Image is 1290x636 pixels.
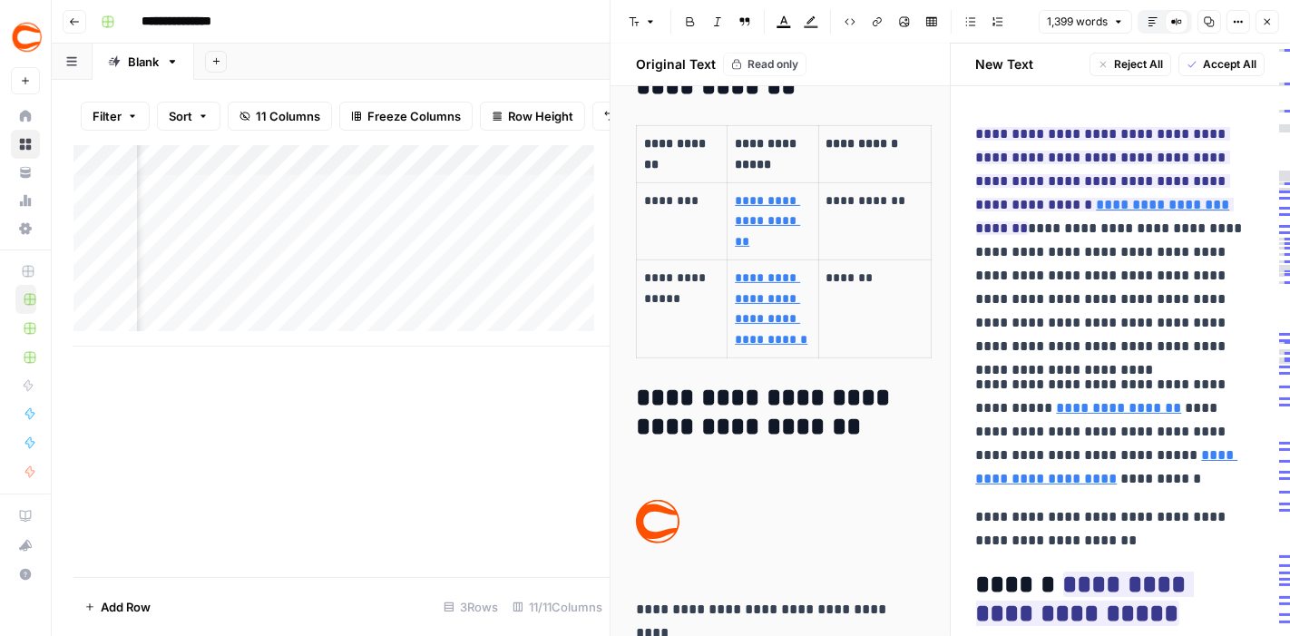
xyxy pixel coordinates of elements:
[1114,56,1163,73] span: Reject All
[11,158,40,187] a: Your Data
[93,107,122,125] span: Filter
[101,598,151,616] span: Add Row
[505,592,610,621] div: 11/11 Columns
[11,531,40,560] button: What's new?
[169,107,192,125] span: Sort
[12,532,39,559] div: What's new?
[11,560,40,589] button: Help + Support
[157,102,220,131] button: Sort
[748,56,798,73] span: Read only
[73,592,161,621] button: Add Row
[256,107,320,125] span: 11 Columns
[228,102,332,131] button: 11 Columns
[1090,53,1171,76] button: Reject All
[93,44,194,80] a: Blank
[11,15,40,60] button: Workspace: Covers
[625,55,716,73] h2: Original Text
[1178,53,1265,76] button: Accept All
[1047,14,1108,30] span: 1,399 words
[11,502,40,531] a: AirOps Academy
[508,107,573,125] span: Row Height
[976,55,1034,73] h2: New Text
[11,102,40,131] a: Home
[339,102,473,131] button: Freeze Columns
[1203,56,1256,73] span: Accept All
[11,21,44,54] img: Covers Logo
[367,107,461,125] span: Freeze Columns
[128,53,159,71] div: Blank
[11,186,40,215] a: Usage
[11,214,40,243] a: Settings
[436,592,505,621] div: 3 Rows
[11,130,40,159] a: Browse
[1039,10,1132,34] button: 1,399 words
[81,102,150,131] button: Filter
[480,102,585,131] button: Row Height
